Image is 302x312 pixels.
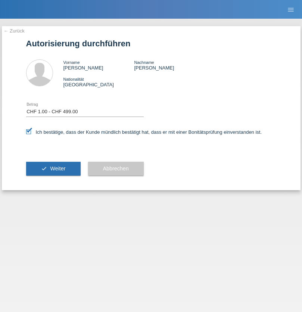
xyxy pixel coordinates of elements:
[50,166,65,172] span: Weiter
[63,77,84,81] span: Nationalität
[88,162,144,176] button: Abbrechen
[134,59,205,71] div: [PERSON_NAME]
[4,28,25,34] a: ← Zurück
[63,76,134,87] div: [GEOGRAPHIC_DATA]
[103,166,129,172] span: Abbrechen
[287,6,295,13] i: menu
[134,60,154,65] span: Nachname
[63,59,134,71] div: [PERSON_NAME]
[26,129,262,135] label: Ich bestätige, dass der Kunde mündlich bestätigt hat, dass er mit einer Bonitätsprüfung einversta...
[63,60,80,65] span: Vorname
[26,162,81,176] button: check Weiter
[26,39,276,48] h1: Autorisierung durchführen
[41,166,47,172] i: check
[283,7,298,12] a: menu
